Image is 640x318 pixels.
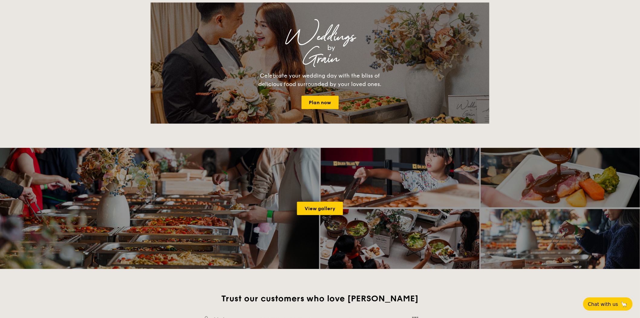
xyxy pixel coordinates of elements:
[252,71,388,88] div: Celebrate your wedding day with the bliss of delicious food surrounded by your loved ones.
[621,301,628,308] span: 🦙
[297,202,343,215] a: View gallery
[226,42,436,53] div: by
[302,96,339,109] a: Plan now
[204,53,436,64] div: Grain
[204,31,436,42] div: Weddings
[182,293,458,304] h2: Trust our customers who love [PERSON_NAME]
[588,301,618,307] span: Chat with us
[583,297,633,311] button: Chat with us🦙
